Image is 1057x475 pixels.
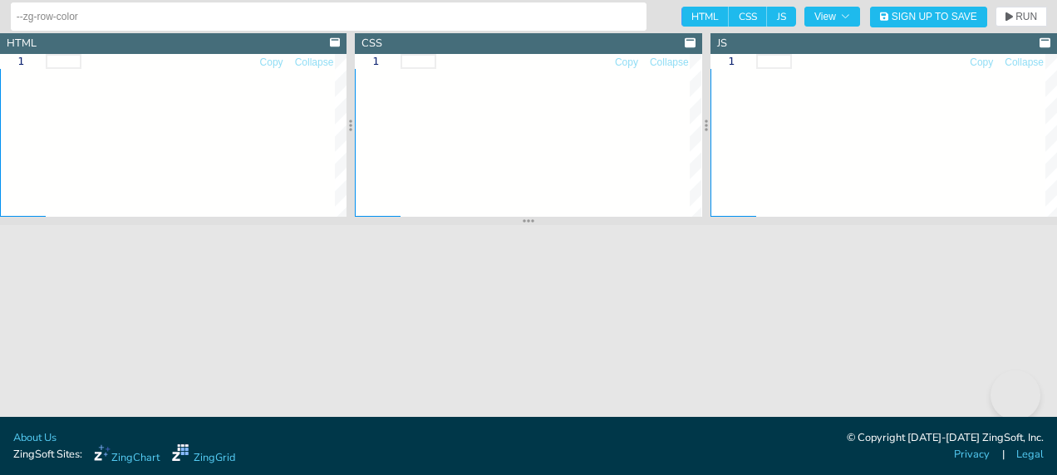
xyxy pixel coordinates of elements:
[729,7,767,27] span: CSS
[259,55,284,71] button: Copy
[172,444,235,466] a: ZingGrid
[847,430,1044,447] div: © Copyright [DATE]-[DATE] ZingSoft, Inc.
[614,55,639,71] button: Copy
[294,55,335,71] button: Collapse
[1015,12,1037,22] span: RUN
[681,7,796,27] div: checkbox-group
[892,12,977,22] span: Sign Up to Save
[1002,447,1005,463] span: |
[649,55,690,71] button: Collapse
[94,444,160,466] a: ZingChart
[295,57,334,67] span: Collapse
[681,7,729,27] span: HTML
[615,57,638,67] span: Copy
[969,55,994,71] button: Copy
[1004,55,1045,71] button: Collapse
[814,12,850,22] span: View
[870,7,987,27] button: Sign Up to Save
[1005,57,1044,67] span: Collapse
[767,7,796,27] span: JS
[717,36,727,51] div: JS
[260,57,283,67] span: Copy
[650,57,689,67] span: Collapse
[355,54,379,69] div: 1
[13,430,57,446] a: About Us
[710,54,735,69] div: 1
[17,3,641,30] input: Untitled Demo
[996,7,1047,27] button: RUN
[7,36,37,51] div: HTML
[804,7,860,27] button: View
[954,447,990,463] a: Privacy
[1016,447,1044,463] a: Legal
[13,447,82,463] span: ZingSoft Sites:
[970,57,993,67] span: Copy
[361,36,382,51] div: CSS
